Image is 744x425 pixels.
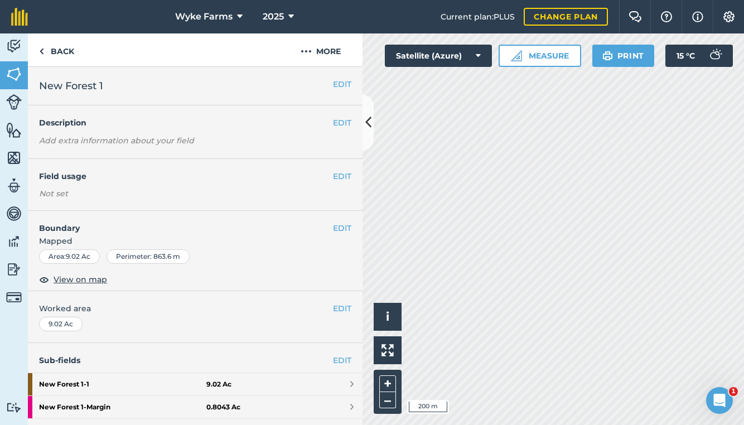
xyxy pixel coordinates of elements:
h4: Description [39,117,351,129]
h4: Sub-fields [28,354,363,366]
span: Worked area [39,302,351,315]
span: Current plan : PLUS [441,11,515,23]
span: 15 ° C [677,45,695,67]
button: Measure [499,45,581,67]
img: svg+xml;base64,PHN2ZyB4bWxucz0iaHR0cDovL3d3dy53My5vcmcvMjAwMC9zdmciIHdpZHRoPSIyMCIgaGVpZ2h0PSIyNC... [301,45,312,58]
img: svg+xml;base64,PD94bWwgdmVyc2lvbj0iMS4wIiBlbmNvZGluZz0idXRmLTgiPz4KPCEtLSBHZW5lcmF0b3I6IEFkb2JlIE... [6,38,22,55]
button: 15 °C [665,45,733,67]
img: svg+xml;base64,PHN2ZyB4bWxucz0iaHR0cDovL3d3dy53My5vcmcvMjAwMC9zdmciIHdpZHRoPSIxNyIgaGVpZ2h0PSIxNy... [692,10,703,23]
img: A cog icon [722,11,736,22]
img: svg+xml;base64,PD94bWwgdmVyc2lvbj0iMS4wIiBlbmNvZGluZz0idXRmLTgiPz4KPCEtLSBHZW5lcmF0b3I6IEFkb2JlIE... [6,233,22,250]
button: EDIT [333,302,351,315]
strong: New Forest 1 - Margin [39,396,206,418]
button: Satellite (Azure) [385,45,492,67]
div: 9.02 Ac [39,317,83,331]
a: Change plan [524,8,608,26]
strong: New Forest 1 - 1 [39,373,206,395]
span: 1 [729,387,738,396]
a: New Forest 1-Margin0.8043 Ac [28,396,363,418]
a: EDIT [333,354,351,366]
button: EDIT [333,222,351,234]
span: i [386,310,389,323]
strong: 0.8043 Ac [206,403,240,412]
a: New Forest 1-19.02 Ac [28,373,363,395]
img: svg+xml;base64,PD94bWwgdmVyc2lvbj0iMS4wIiBlbmNvZGluZz0idXRmLTgiPz4KPCEtLSBHZW5lcmF0b3I6IEFkb2JlIE... [6,261,22,278]
button: EDIT [333,170,351,182]
button: View on map [39,273,107,286]
div: Not set [39,188,351,199]
span: Mapped [28,235,363,247]
img: svg+xml;base64,PHN2ZyB4bWxucz0iaHR0cDovL3d3dy53My5vcmcvMjAwMC9zdmciIHdpZHRoPSIxOCIgaGVpZ2h0PSIyNC... [39,273,49,286]
span: Wyke Farms [175,10,233,23]
img: Ruler icon [511,50,522,61]
span: New Forest 1 [39,78,103,94]
img: A question mark icon [660,11,673,22]
button: + [379,375,396,392]
img: svg+xml;base64,PD94bWwgdmVyc2lvbj0iMS4wIiBlbmNvZGluZz0idXRmLTgiPz4KPCEtLSBHZW5lcmF0b3I6IEFkb2JlIE... [6,402,22,413]
strong: 9.02 Ac [206,380,231,389]
h4: Field usage [39,170,333,182]
img: svg+xml;base64,PD94bWwgdmVyc2lvbj0iMS4wIiBlbmNvZGluZz0idXRmLTgiPz4KPCEtLSBHZW5lcmF0b3I6IEFkb2JlIE... [6,177,22,194]
img: svg+xml;base64,PHN2ZyB4bWxucz0iaHR0cDovL3d3dy53My5vcmcvMjAwMC9zdmciIHdpZHRoPSI5IiBoZWlnaHQ9IjI0Ii... [39,45,44,58]
button: i [374,303,402,331]
div: Area : 9.02 Ac [39,249,100,264]
button: EDIT [333,78,351,90]
img: svg+xml;base64,PD94bWwgdmVyc2lvbj0iMS4wIiBlbmNvZGluZz0idXRmLTgiPz4KPCEtLSBHZW5lcmF0b3I6IEFkb2JlIE... [6,289,22,305]
button: More [279,33,363,66]
div: Perimeter : 863.6 m [107,249,190,264]
img: svg+xml;base64,PHN2ZyB4bWxucz0iaHR0cDovL3d3dy53My5vcmcvMjAwMC9zdmciIHdpZHRoPSI1NiIgaGVpZ2h0PSI2MC... [6,149,22,166]
h4: Boundary [28,211,333,234]
img: svg+xml;base64,PHN2ZyB4bWxucz0iaHR0cDovL3d3dy53My5vcmcvMjAwMC9zdmciIHdpZHRoPSI1NiIgaGVpZ2h0PSI2MC... [6,66,22,83]
a: Back [28,33,85,66]
img: svg+xml;base64,PHN2ZyB4bWxucz0iaHR0cDovL3d3dy53My5vcmcvMjAwMC9zdmciIHdpZHRoPSI1NiIgaGVpZ2h0PSI2MC... [6,122,22,138]
iframe: Intercom live chat [706,387,733,414]
button: Print [592,45,655,67]
img: fieldmargin Logo [11,8,28,26]
img: svg+xml;base64,PD94bWwgdmVyc2lvbj0iMS4wIiBlbmNvZGluZz0idXRmLTgiPz4KPCEtLSBHZW5lcmF0b3I6IEFkb2JlIE... [6,205,22,222]
em: Add extra information about your field [39,136,194,146]
img: Two speech bubbles overlapping with the left bubble in the forefront [629,11,642,22]
button: EDIT [333,117,351,129]
span: View on map [54,273,107,286]
img: Four arrows, one pointing top left, one top right, one bottom right and the last bottom left [381,344,394,356]
img: svg+xml;base64,PD94bWwgdmVyc2lvbj0iMS4wIiBlbmNvZGluZz0idXRmLTgiPz4KPCEtLSBHZW5lcmF0b3I6IEFkb2JlIE... [6,94,22,110]
button: – [379,392,396,408]
span: 2025 [263,10,284,23]
img: svg+xml;base64,PD94bWwgdmVyc2lvbj0iMS4wIiBlbmNvZGluZz0idXRmLTgiPz4KPCEtLSBHZW5lcmF0b3I6IEFkb2JlIE... [704,45,726,67]
img: svg+xml;base64,PHN2ZyB4bWxucz0iaHR0cDovL3d3dy53My5vcmcvMjAwMC9zdmciIHdpZHRoPSIxOSIgaGVpZ2h0PSIyNC... [602,49,613,62]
